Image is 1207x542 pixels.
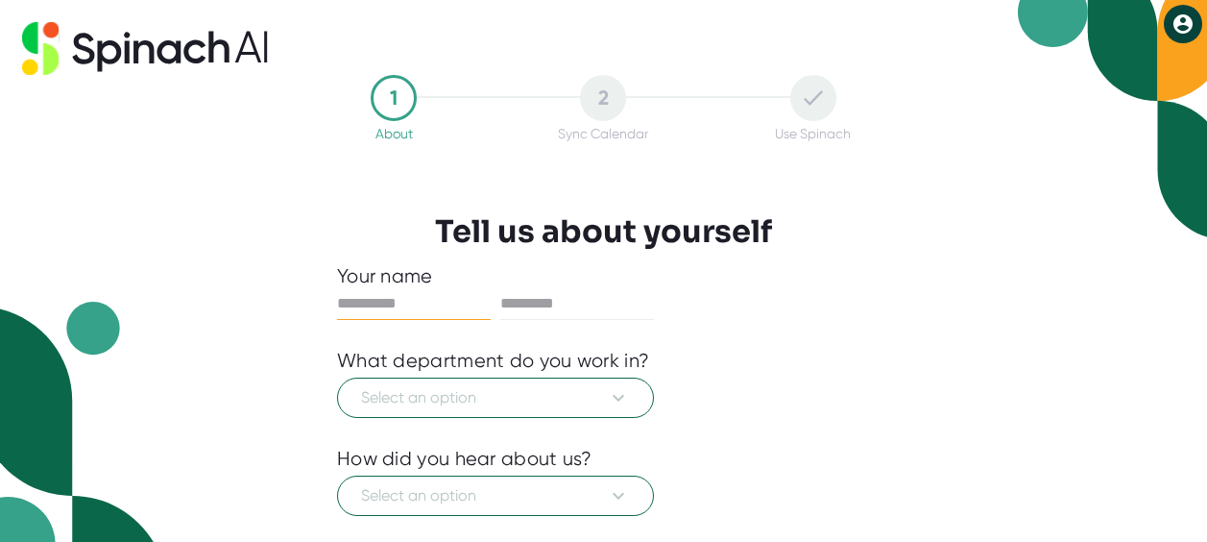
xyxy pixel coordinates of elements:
[337,264,870,288] div: Your name
[337,349,649,373] div: What department do you work in?
[337,476,654,516] button: Select an option
[775,126,851,141] div: Use Spinach
[337,447,592,471] div: How did you hear about us?
[435,213,772,250] h3: Tell us about yourself
[375,126,413,141] div: About
[580,75,626,121] div: 2
[1142,477,1188,523] iframe: Intercom live chat
[371,75,417,121] div: 1
[558,126,648,141] div: Sync Calendar
[361,386,630,409] span: Select an option
[337,378,654,418] button: Select an option
[361,484,630,507] span: Select an option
